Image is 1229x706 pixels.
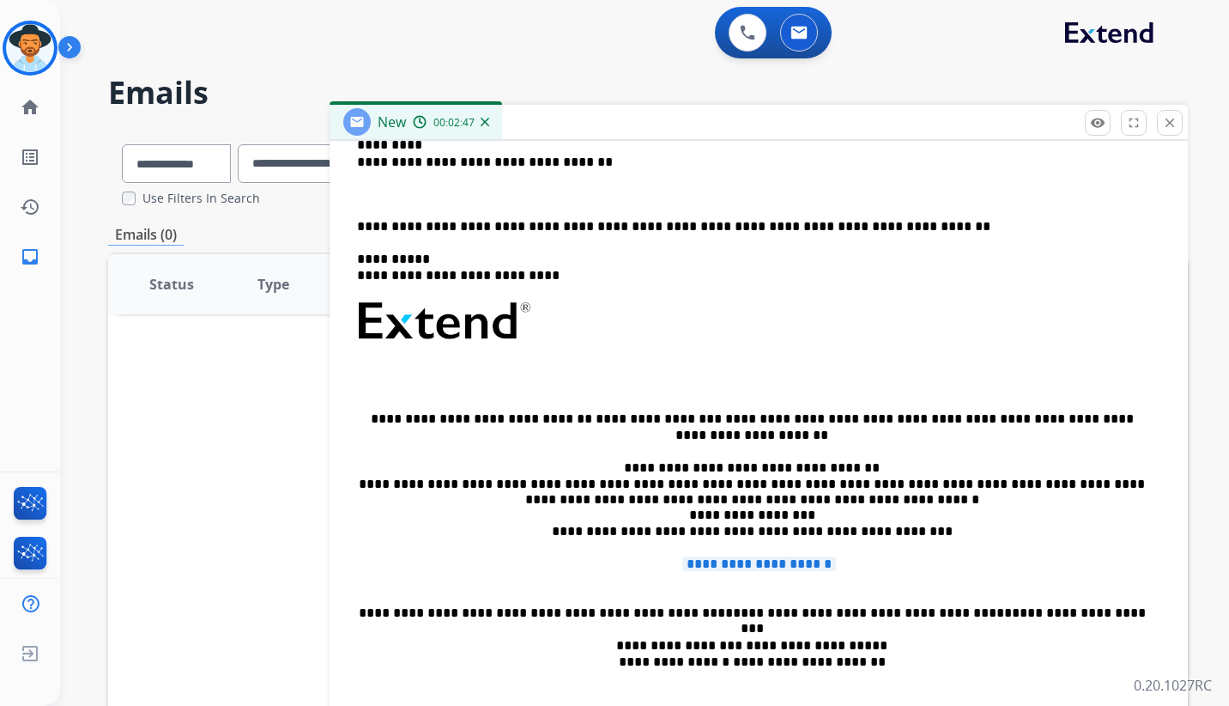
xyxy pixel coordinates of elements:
[108,76,1188,110] h2: Emails
[20,246,40,267] mat-icon: inbox
[142,190,260,207] label: Use Filters In Search
[1090,115,1105,131] mat-icon: remove_red_eye
[20,197,40,217] mat-icon: history
[20,97,40,118] mat-icon: home
[1134,675,1212,696] p: 0.20.1027RC
[6,24,54,72] img: avatar
[378,113,406,131] span: New
[1162,115,1178,131] mat-icon: close
[257,274,289,295] span: Type
[1126,115,1141,131] mat-icon: fullscreen
[149,274,194,295] span: Status
[20,147,40,167] mat-icon: list_alt
[108,224,184,246] p: Emails (0)
[433,116,475,130] span: 00:02:47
